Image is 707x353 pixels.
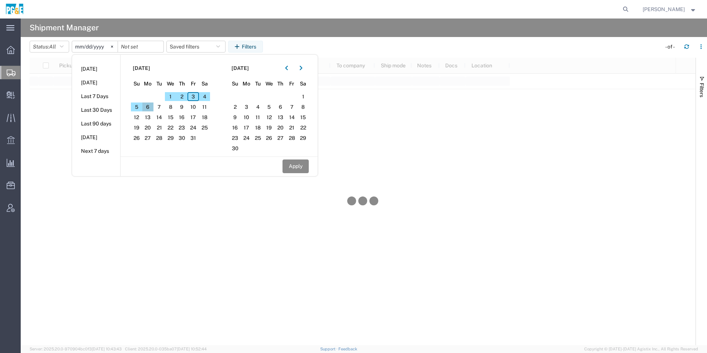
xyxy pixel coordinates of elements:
span: Th [176,80,188,88]
span: 23 [176,123,188,132]
span: Mo [142,80,154,88]
input: Not set [72,41,118,52]
li: Last 7 Days [72,90,120,103]
button: Saved filters [166,41,226,53]
span: 10 [241,113,252,122]
button: [PERSON_NAME] [642,5,697,14]
span: 24 [241,134,252,142]
span: 25 [199,123,210,132]
span: 30 [230,144,241,153]
span: 9 [176,102,188,111]
span: Sa [297,80,309,88]
button: Apply [283,159,309,173]
li: Next 7 days [72,144,120,158]
span: 7 [153,102,165,111]
li: Last 30 Days [72,103,120,117]
span: 8 [297,102,309,111]
span: 3 [187,92,199,101]
span: 15 [165,113,176,122]
span: 8 [165,102,176,111]
span: [DATE] [133,64,150,72]
button: Status:All [30,41,69,53]
span: 27 [275,134,286,142]
span: 18 [252,123,264,132]
div: - of - [665,43,678,51]
span: 29 [165,134,176,142]
span: 28 [286,134,298,142]
span: 26 [263,134,275,142]
span: Server: 2025.20.0-970904bc0f3 [30,347,122,351]
span: 18 [199,113,210,122]
span: Tu [252,80,264,88]
span: 26 [131,134,142,142]
span: 24 [187,123,199,132]
span: 28 [153,134,165,142]
span: We [165,80,176,88]
span: 16 [230,123,241,132]
span: 17 [241,123,252,132]
span: 6 [142,102,154,111]
span: Fr [286,80,298,88]
span: 20 [275,123,286,132]
span: 11 [252,113,264,122]
img: logo [5,4,24,15]
span: 12 [131,113,142,122]
span: 7 [286,102,298,111]
span: 15 [297,113,309,122]
a: Support [320,347,339,351]
span: Sa [199,80,210,88]
span: Filters [699,83,705,97]
span: 29 [297,134,309,142]
button: Filters [228,41,263,53]
span: 10 [187,102,199,111]
span: 27 [142,134,154,142]
span: Su [131,80,142,88]
span: Th [275,80,286,88]
span: 14 [286,113,298,122]
span: 6 [275,102,286,111]
span: 4 [252,102,264,111]
span: 14 [153,113,165,122]
span: 20 [142,123,154,132]
span: 4 [199,92,210,101]
span: 25 [252,134,264,142]
span: 2 [176,92,188,101]
span: 17 [187,113,199,122]
span: We [263,80,275,88]
span: 22 [165,123,176,132]
span: 5 [263,102,275,111]
input: Not set [118,41,163,52]
li: [DATE] [72,131,120,144]
span: 21 [153,123,165,132]
span: 31 [187,134,199,142]
span: 23 [230,134,241,142]
span: Rhiannon Nichols [643,5,685,13]
span: 13 [142,113,154,122]
h4: Shipment Manager [30,19,99,37]
span: 21 [286,123,298,132]
span: Fr [187,80,199,88]
span: 12 [263,113,275,122]
span: Su [230,80,241,88]
span: [DATE] [231,64,249,72]
li: [DATE] [72,76,120,90]
span: 11 [199,102,210,111]
span: Tu [153,80,165,88]
span: 3 [241,102,252,111]
span: 13 [275,113,286,122]
span: 2 [230,102,241,111]
a: Feedback [338,347,357,351]
span: [DATE] 10:43:43 [92,347,122,351]
span: 30 [176,134,188,142]
li: [DATE] [72,62,120,76]
span: 22 [297,123,309,132]
span: Client: 2025.20.0-035ba07 [125,347,207,351]
span: 1 [297,92,309,101]
span: Copyright © [DATE]-[DATE] Agistix Inc., All Rights Reserved [584,346,698,352]
span: 16 [176,113,188,122]
span: 9 [230,113,241,122]
span: 5 [131,102,142,111]
span: [DATE] 10:52:44 [177,347,207,351]
span: All [49,44,56,50]
span: Mo [241,80,252,88]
